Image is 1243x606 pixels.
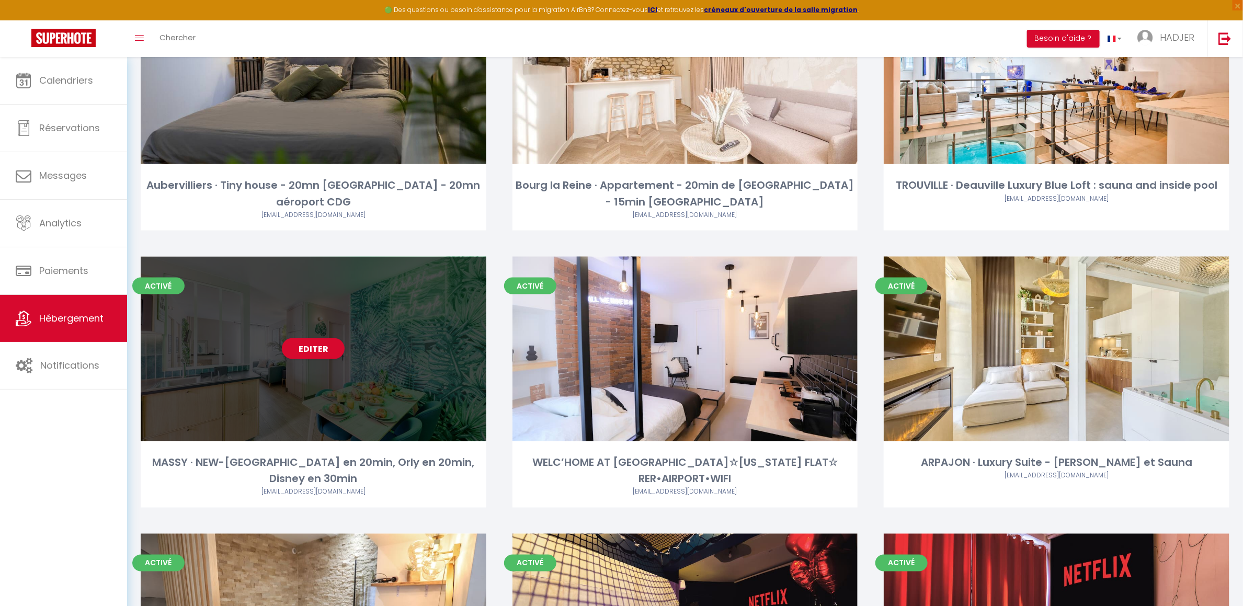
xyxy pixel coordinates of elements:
div: Airbnb [512,210,858,220]
span: Notifications [40,359,99,372]
div: Airbnb [884,194,1229,204]
span: Activé [875,555,928,571]
button: Besoin d'aide ? [1027,30,1100,48]
span: Analytics [39,216,82,230]
div: Airbnb [512,487,858,497]
span: Activé [132,278,185,294]
span: Messages [39,169,87,182]
img: logout [1218,32,1231,45]
span: Activé [875,278,928,294]
div: Aubervilliers · Tiny house - 20mn [GEOGRAPHIC_DATA] - 20mn aéroport CDG [141,177,486,210]
img: ... [1137,30,1153,45]
span: Réservations [39,121,100,134]
span: Chercher [159,32,196,43]
a: Editer [282,338,345,359]
div: Bourg la Reine · Appartement - 20min de [GEOGRAPHIC_DATA] - 15min [GEOGRAPHIC_DATA] [512,177,858,210]
a: ... HADJER [1130,20,1207,57]
a: créneaux d'ouverture de la salle migration [704,5,858,14]
span: Activé [132,555,185,571]
span: Activé [504,555,556,571]
div: Airbnb [884,471,1229,481]
div: WELC’HOME AT [GEOGRAPHIC_DATA]☆[US_STATE] FLAT☆ RER•AIRPORT•WIFI [512,454,858,487]
a: Chercher [152,20,203,57]
span: Hébergement [39,312,104,325]
div: Airbnb [141,210,486,220]
div: TROUVILLE · Deauville Luxury Blue Loft : sauna and inside pool [884,177,1229,193]
img: Super Booking [31,29,96,47]
button: Ouvrir le widget de chat LiveChat [8,4,40,36]
span: Calendriers [39,74,93,87]
a: ICI [648,5,657,14]
div: MASSY · NEW-[GEOGRAPHIC_DATA] en 20min, Orly en 20min, Disney en 30min [141,454,486,487]
div: ARPAJON · Luxury Suite - [PERSON_NAME] et Sauna [884,454,1229,471]
div: Airbnb [141,487,486,497]
span: Activé [504,278,556,294]
span: HADJER [1160,31,1194,44]
span: Paiements [39,264,88,277]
